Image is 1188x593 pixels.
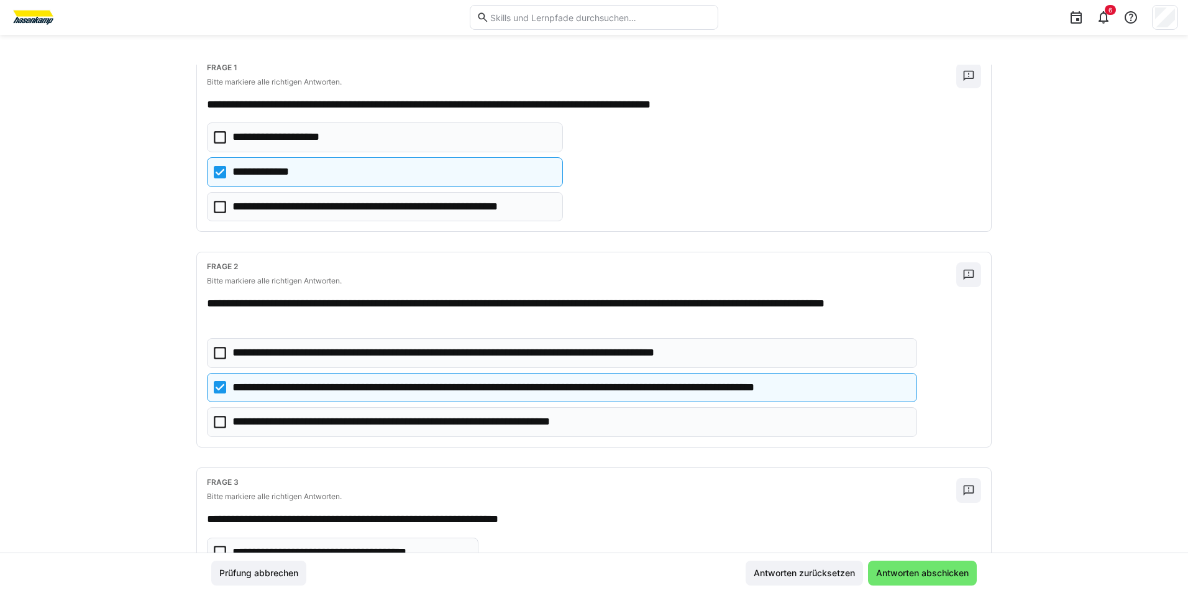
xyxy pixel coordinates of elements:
button: Antworten abschicken [868,561,977,586]
span: Antworten zurücksetzen [752,567,857,579]
p: Bitte markiere alle richtigen Antworten. [207,276,956,286]
p: Bitte markiere alle richtigen Antworten. [207,492,956,502]
span: 6 [1108,6,1112,14]
button: Prüfung abbrechen [211,561,306,586]
span: Prüfung abbrechen [217,567,300,579]
p: Bitte markiere alle richtigen Antworten. [207,77,956,87]
input: Skills und Lernpfade durchsuchen… [489,12,711,23]
h4: Frage 2 [207,262,956,271]
button: Antworten zurücksetzen [746,561,863,586]
span: Antworten abschicken [874,567,971,579]
h4: Frage 3 [207,478,956,487]
h4: Frage 1 [207,63,956,72]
